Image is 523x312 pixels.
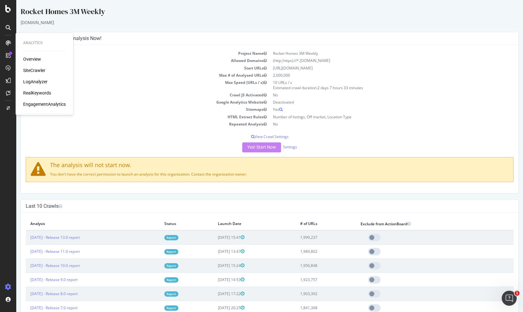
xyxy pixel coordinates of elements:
[23,79,48,85] a: LogAnalyzer
[202,305,228,310] span: [DATE] 20:25
[9,79,254,91] td: Max Speed (URLs / s)
[254,79,498,91] td: 10 URLs / s Estimated crawl duration:
[9,35,497,42] h4: Configure your New Analysis Now!
[14,235,64,240] a: [DATE] - Release 13.0 report
[143,217,197,230] th: Status
[340,217,476,230] th: Exclude from ActionBoard
[254,113,498,120] td: Number of listings, Off market, Location Type
[254,72,498,79] td: 2,000,000
[9,72,254,79] td: Max # of Analysed URLs
[23,67,45,74] a: SiteCrawler
[14,305,61,310] a: [DATE] - Release 7.0 report
[267,144,281,150] a: Settings
[202,249,228,254] span: [DATE] 13:47
[148,277,162,283] a: Report
[23,56,41,62] a: Overview
[197,217,279,230] th: Launch Date
[9,113,254,120] td: HTML Extract Rules
[279,217,340,230] th: # of URLs
[9,91,254,99] td: Crawl JS Activated
[202,291,228,296] span: [DATE] 17:22
[148,305,162,311] a: Report
[14,277,61,282] a: [DATE] - Release 9.0 report
[279,287,340,301] td: 1,903,392
[4,6,502,19] div: Rocket Homes 3M Weekly
[148,263,162,269] a: Report
[9,203,497,209] h4: Last 10 Crawls
[279,273,340,287] td: 1,923,757
[202,263,228,268] span: [DATE] 15:24
[14,291,61,296] a: [DATE] - Release 8.0 report
[279,258,340,273] td: 1,956,848
[9,57,254,64] td: Allowed Domains
[254,50,498,57] td: Rocket Homes 3M Weekly
[23,90,51,96] a: RealKeywords
[254,99,498,106] td: Deactivated
[301,85,347,90] span: 2 days 7 hours 33 minutes
[279,244,340,258] td: 1,989,802
[9,50,254,57] td: Project Name
[9,134,497,139] p: View Crawl Settings
[148,291,162,297] a: Report
[14,162,492,168] h4: The analysis will not start now.
[254,120,498,128] td: No
[254,64,498,72] td: [URL][DOMAIN_NAME]
[9,64,254,72] td: Start URLs
[9,120,254,128] td: Repeated Analysis
[202,235,228,240] span: [DATE] 15:41
[502,291,517,306] iframe: Intercom live chat
[254,57,498,64] td: (http|https)://*.[DOMAIN_NAME]
[14,171,492,177] p: You don't have the correct permission to launch an analysis for this organization. Contact the or...
[14,249,64,254] a: [DATE] - Release 11.0 report
[4,19,502,26] div: [DOMAIN_NAME]
[9,106,254,113] td: Sitemaps
[148,235,162,240] a: Report
[279,230,340,245] td: 1,999,237
[9,99,254,106] td: Google Analytics Website
[148,249,162,254] a: Report
[202,277,228,282] span: [DATE] 14:53
[14,263,64,268] a: [DATE] - Release 10.0 report
[515,291,520,296] span: 1
[254,106,498,113] td: Yes
[23,101,66,107] a: EngagementAnalytics
[23,40,66,46] div: Analytics
[254,91,498,99] td: No
[9,217,143,230] th: Analysis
